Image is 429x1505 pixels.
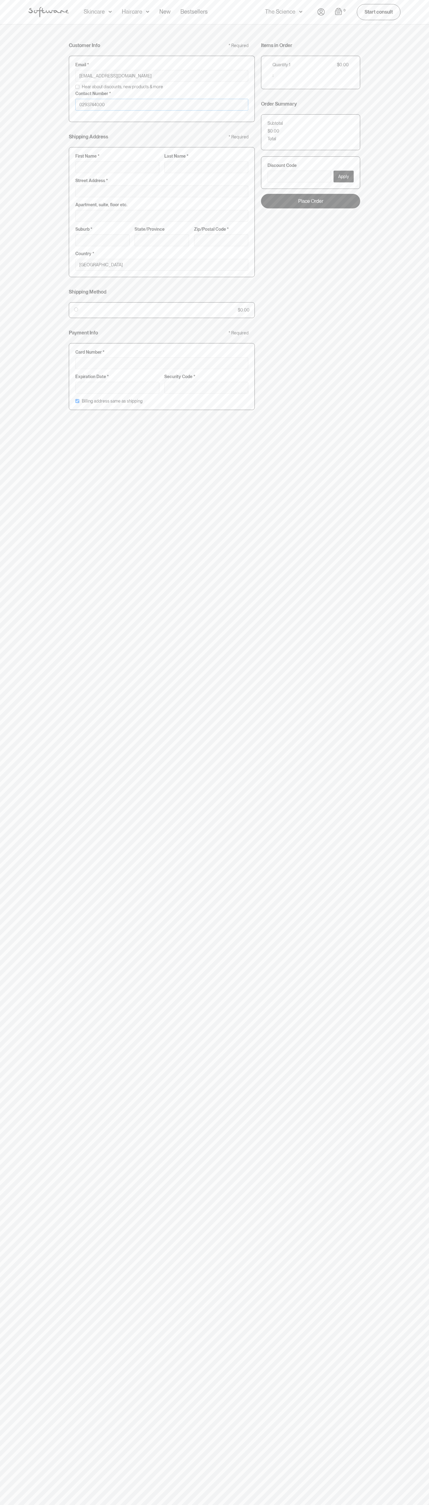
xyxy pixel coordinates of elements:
img: arrow down [146,9,149,15]
label: Zip/Postal Code * [194,227,248,232]
label: Street Address * [75,178,248,183]
div: The Science [265,9,295,15]
label: Card Number * [75,350,248,355]
div: Haircare [122,9,142,15]
span: Hear about discounts, new products & more [82,84,163,89]
div: Total [268,136,276,142]
a: Place Order [261,194,360,208]
label: Email * [75,62,248,68]
label: Discount Code [268,163,354,168]
div: * Required [228,43,249,48]
div: Skincare [84,9,105,15]
label: Billing address same as shipping [82,399,143,404]
h4: Shipping Address [69,134,108,140]
div: Quantity: [272,62,289,68]
h4: Customer Info [69,42,100,48]
button: Apply Discount [334,171,354,182]
label: Apartment, suite, floor etc. [75,202,248,207]
span: : [272,72,274,78]
div: $0.00 [337,62,349,68]
a: Open cart [335,8,347,16]
div: * Required [228,134,249,140]
div: 1 [289,62,290,68]
div: $0.00 [268,129,279,134]
label: State/Province [135,227,189,232]
label: First Name * [75,154,159,159]
h4: Payment Info [69,330,98,336]
label: Security Code * [164,374,248,379]
h4: Shipping Method [69,289,106,295]
div: $0.00 [238,308,250,313]
a: Start consult [357,4,400,20]
h4: Items in Order [261,42,292,48]
img: arrow down [299,9,303,15]
div: Subtotal [268,121,283,126]
input: $0.00 [74,308,78,312]
img: Software Logo [29,7,69,17]
img: arrow down [108,9,112,15]
h4: Order Summary [261,101,297,107]
label: Country * [75,251,248,256]
label: Contact Number * [75,91,248,96]
input: Hear about discounts, new products & more [75,85,79,89]
div: * Required [228,330,249,336]
label: Expiration Date * [75,374,159,379]
label: Suburb * [75,227,130,232]
div: 0 [342,8,347,13]
label: Last Name * [164,154,248,159]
